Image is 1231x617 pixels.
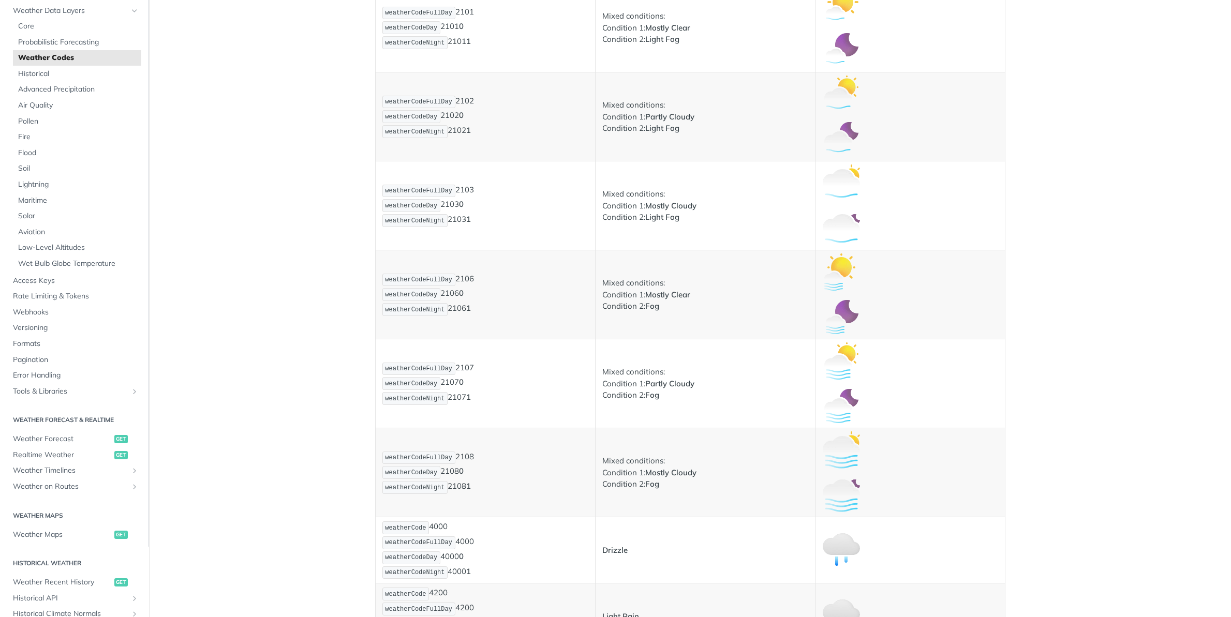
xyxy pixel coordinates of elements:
[645,379,694,388] strong: Partly Cloudy
[645,212,679,222] strong: Light Fog
[13,291,139,302] span: Rate Limiting & Tokens
[645,23,690,33] strong: Mostly Clear
[466,481,471,491] strong: 1
[13,35,141,50] a: Probabilistic Forecasting
[385,128,444,136] span: weatherCodeNight
[823,342,860,380] img: partly_cloudy_fog_day
[385,24,437,32] span: weatherCodeDay
[645,301,659,311] strong: Fog
[823,133,860,143] span: Expand image
[385,591,426,598] span: weatherCode
[823,355,860,365] span: Expand image
[645,479,659,489] strong: Fog
[459,111,464,121] strong: 0
[823,444,860,454] span: Expand image
[130,466,139,475] button: Show subpages for Weather Timelines
[13,276,139,286] span: Access Keys
[13,161,141,176] a: Soil
[645,34,679,44] strong: Light Fog
[385,291,437,298] span: weatherCodeDay
[385,39,444,47] span: weatherCodeNight
[823,266,860,276] span: Expand image
[130,387,139,396] button: Show subpages for Tools & Libraries
[8,336,141,352] a: Formats
[13,530,112,540] span: Weather Maps
[823,400,860,410] span: Expand image
[8,3,141,19] a: Weather Data LayersHide subpages for Weather Data Layers
[8,575,141,590] a: Weather Recent Historyget
[385,187,452,194] span: weatherCodeFullDay
[18,259,139,269] span: Wet Bulb Globe Temperature
[459,200,464,209] strong: 0
[823,44,860,54] span: Expand image
[823,489,860,499] span: Expand image
[602,366,809,401] p: Mixed conditions: Condition 1: Condition 2:
[8,320,141,336] a: Versioning
[823,311,860,321] span: Expand image
[114,451,128,459] span: get
[645,290,690,299] strong: Mostly Clear
[823,32,860,69] img: mostly_clear_light_fog_night
[823,121,860,158] img: partly_cloudy_light_fog_night
[645,123,679,133] strong: Light Fog
[382,362,589,406] p: 2107 2107 2107
[13,82,141,97] a: Advanced Precipitation
[8,352,141,368] a: Pagination
[13,434,112,444] span: Weather Forecast
[13,98,141,113] a: Air Quality
[385,202,437,209] span: weatherCodeDay
[8,384,141,399] a: Tools & LibrariesShow subpages for Tools & Libraries
[13,577,112,588] span: Weather Recent History
[18,53,139,63] span: Weather Codes
[13,593,128,604] span: Historical API
[645,468,696,477] strong: Mostly Cloudy
[645,390,659,400] strong: Fog
[18,163,139,174] span: Soil
[385,454,452,461] span: weatherCodeFullDay
[382,520,589,580] p: 4000 4000 4000 4000
[13,177,141,192] a: Lightning
[18,195,139,206] span: Maritime
[18,69,139,79] span: Historical
[13,193,141,208] a: Maritime
[8,559,141,568] h2: Historical Weather
[459,378,464,387] strong: 0
[823,387,860,425] img: partly_cloudy_fog_night
[385,113,437,121] span: weatherCodeDay
[385,554,437,561] span: weatherCodeDay
[18,84,139,95] span: Advanced Precipitation
[8,591,141,606] a: Historical APIShow subpages for Historical API
[385,217,444,224] span: weatherCodeNight
[13,386,128,397] span: Tools & Libraries
[18,132,139,142] span: Fire
[466,393,471,402] strong: 1
[13,370,139,381] span: Error Handling
[13,224,141,240] a: Aviation
[8,479,141,494] a: Weather on RoutesShow subpages for Weather on Routes
[602,10,809,46] p: Mixed conditions: Condition 1: Condition 2:
[13,66,141,82] a: Historical
[13,129,141,145] a: Fire
[130,7,139,15] button: Hide subpages for Weather Data Layers
[18,100,139,111] span: Air Quality
[385,98,452,106] span: weatherCodeFullDay
[385,380,437,387] span: weatherCodeDay
[8,305,141,320] a: Webhooks
[823,431,860,469] img: mostly_cloudy_fog_day
[385,365,452,372] span: weatherCodeFullDay
[8,273,141,289] a: Access Keys
[823,476,860,514] img: mostly_cloudy_fog_night
[823,209,860,247] img: mostly_cloudy_light_fog_night
[18,211,139,221] span: Solar
[823,177,860,187] span: Expand image
[382,95,589,139] p: 2102 2102 2102
[13,465,128,476] span: Weather Timelines
[13,145,141,161] a: Flood
[466,304,471,313] strong: 1
[13,339,139,349] span: Formats
[8,289,141,304] a: Rate Limiting & Tokens
[13,208,141,224] a: Solar
[8,447,141,463] a: Realtime Weatherget
[13,481,128,492] span: Weather on Routes
[385,484,444,491] span: weatherCodeNight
